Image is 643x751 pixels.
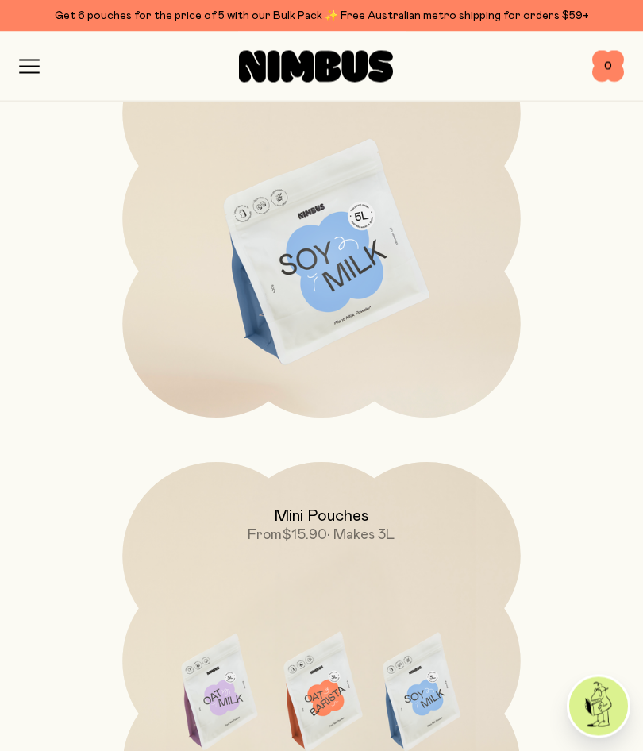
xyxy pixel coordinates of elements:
span: From [248,529,282,543]
span: $15.90 [282,529,327,543]
div: Get 6 pouches for the price of 5 with our Bulk Pack ✨ Free Australian metro shipping for orders $59+ [19,6,624,25]
a: Soy MilkFrom$22.90• Makes 5L [122,21,520,418]
h2: Mini Pouches [274,507,369,526]
button: 0 [592,51,624,83]
span: • Makes 3L [327,529,395,543]
img: agent [569,677,628,736]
